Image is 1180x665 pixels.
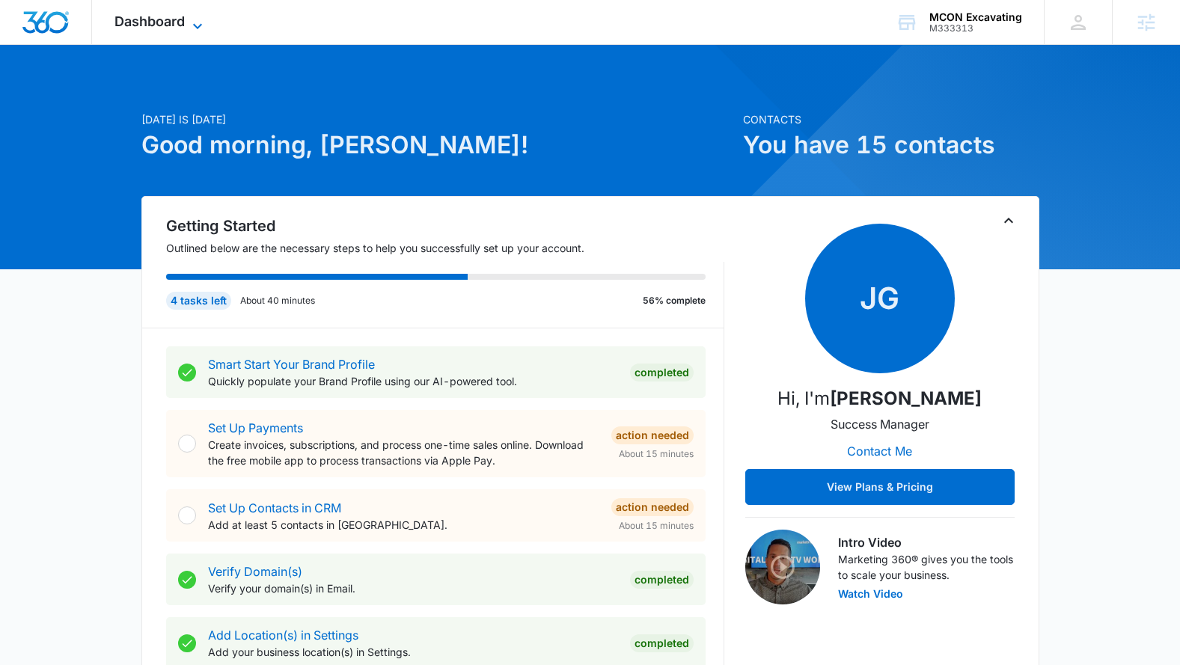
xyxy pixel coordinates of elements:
[208,580,618,596] p: Verify your domain(s) in Email.
[1000,212,1018,230] button: Toggle Collapse
[830,387,982,409] strong: [PERSON_NAME]
[805,224,955,373] span: JG
[619,519,694,533] span: About 15 minutes
[166,215,724,237] h2: Getting Started
[838,533,1015,551] h3: Intro Video
[208,500,341,515] a: Set Up Contacts in CRM
[208,357,375,372] a: Smart Start Your Brand Profile
[141,111,734,127] p: [DATE] is [DATE]
[208,420,303,435] a: Set Up Payments
[838,551,1015,583] p: Marketing 360® gives you the tools to scale your business.
[208,628,358,643] a: Add Location(s) in Settings
[166,240,724,256] p: Outlined below are the necessary steps to help you successfully set up your account.
[743,111,1039,127] p: Contacts
[611,426,694,444] div: Action Needed
[630,571,694,589] div: Completed
[838,589,903,599] button: Watch Video
[208,373,618,389] p: Quickly populate your Brand Profile using our AI-powered tool.
[630,364,694,381] div: Completed
[743,127,1039,163] h1: You have 15 contacts
[141,127,734,163] h1: Good morning, [PERSON_NAME]!
[208,517,599,533] p: Add at least 5 contacts in [GEOGRAPHIC_DATA].
[643,294,706,307] p: 56% complete
[166,292,231,310] div: 4 tasks left
[208,564,302,579] a: Verify Domain(s)
[831,415,929,433] p: Success Manager
[114,13,185,29] span: Dashboard
[745,469,1015,505] button: View Plans & Pricing
[832,433,927,469] button: Contact Me
[611,498,694,516] div: Action Needed
[240,294,315,307] p: About 40 minutes
[208,644,618,660] p: Add your business location(s) in Settings.
[745,530,820,604] img: Intro Video
[777,385,982,412] p: Hi, I'm
[929,11,1022,23] div: account name
[630,634,694,652] div: Completed
[929,23,1022,34] div: account id
[619,447,694,461] span: About 15 minutes
[208,437,599,468] p: Create invoices, subscriptions, and process one-time sales online. Download the free mobile app t...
